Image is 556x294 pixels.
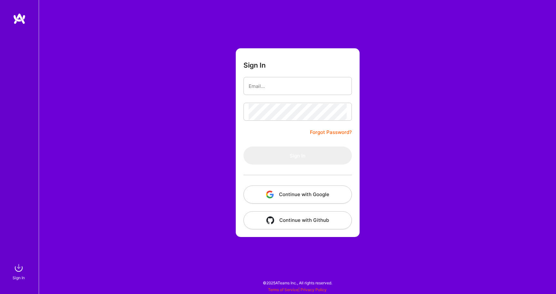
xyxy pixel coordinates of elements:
[310,128,352,136] a: Forgot Password?
[13,13,26,24] img: logo
[243,147,352,165] button: Sign In
[12,261,25,274] img: sign in
[13,274,25,281] div: Sign In
[268,287,298,292] a: Terms of Service
[268,287,327,292] span: |
[266,191,274,198] img: icon
[249,78,347,94] input: Email...
[243,185,352,204] button: Continue with Google
[266,216,274,224] img: icon
[301,287,327,292] a: Privacy Policy
[243,61,266,69] h3: Sign In
[243,211,352,229] button: Continue with Github
[14,261,25,281] a: sign inSign In
[39,275,556,291] div: © 2025 ATeams Inc., All rights reserved.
